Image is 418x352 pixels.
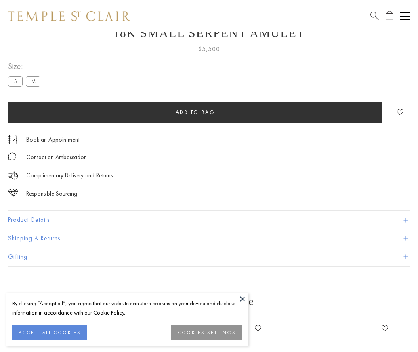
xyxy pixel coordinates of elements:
[8,171,18,181] img: icon_delivery.svg
[8,60,44,73] span: Size:
[8,11,130,21] img: Temple St. Clair
[400,11,410,21] button: Open navigation
[8,102,382,123] button: Add to bag
[26,171,113,181] p: Complimentary Delivery and Returns
[26,152,86,162] div: Contact an Ambassador
[370,11,379,21] a: Search
[8,229,410,248] button: Shipping & Returns
[198,44,220,54] span: $5,500
[8,248,410,266] button: Gifting
[8,189,18,197] img: icon_sourcing.svg
[171,325,242,340] button: COOKIES SETTINGS
[26,189,77,199] div: Responsible Sourcing
[8,135,18,144] img: icon_appointment.svg
[8,26,410,40] h1: 18K Small Serpent Amulet
[26,135,80,144] a: Book an Appointment
[8,76,23,86] label: S
[176,109,215,116] span: Add to bag
[12,299,242,317] div: By clicking “Accept all”, you agree that our website can store cookies on your device and disclos...
[12,325,87,340] button: ACCEPT ALL COOKIES
[8,152,16,160] img: MessageIcon-01_2.svg
[26,76,40,86] label: M
[386,11,393,21] a: Open Shopping Bag
[8,211,410,229] button: Product Details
